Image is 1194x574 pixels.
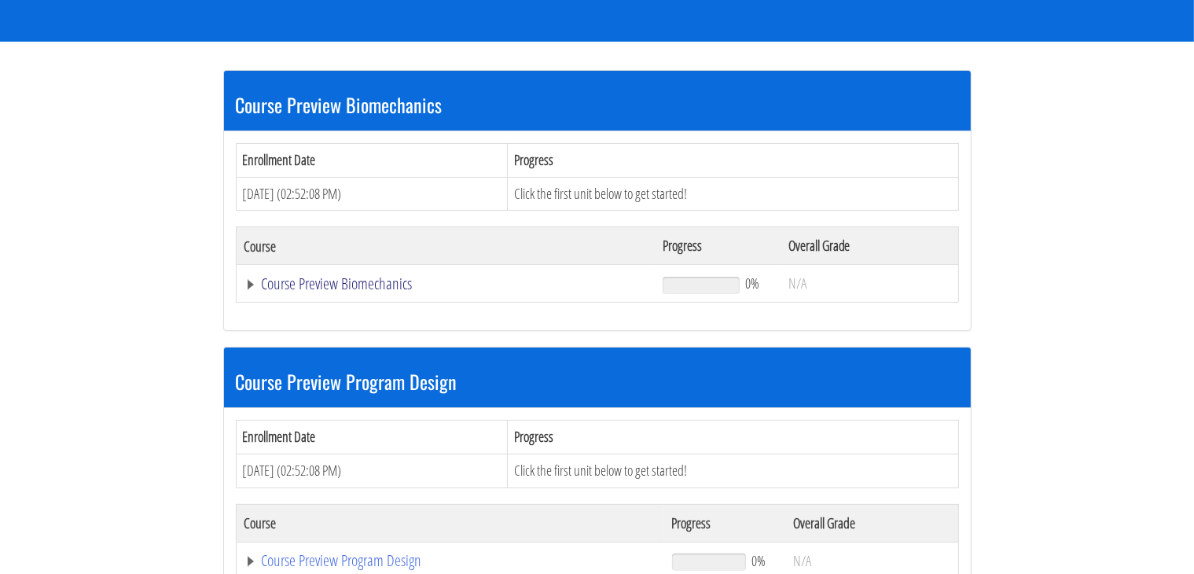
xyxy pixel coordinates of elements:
[751,552,766,569] span: 0%
[236,371,959,392] h3: Course Preview Program Design
[781,265,958,303] td: N/A
[508,454,958,488] td: Click the first unit below to get started!
[785,504,958,542] th: Overall Grade
[745,274,759,292] span: 0%
[664,504,786,542] th: Progress
[236,143,508,177] th: Enrollment Date
[236,94,959,115] h3: Course Preview Biomechanics
[236,227,655,265] th: Course
[781,227,958,265] th: Overall Grade
[244,276,648,292] a: Course Preview Biomechanics
[236,177,508,211] td: [DATE] (02:52:08 PM)
[236,454,508,488] td: [DATE] (02:52:08 PM)
[508,421,958,454] th: Progress
[508,177,958,211] td: Click the first unit below to get started!
[236,504,664,542] th: Course
[508,143,958,177] th: Progress
[236,421,508,454] th: Enrollment Date
[655,227,780,265] th: Progress
[244,553,656,568] a: Course Preview Program Design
